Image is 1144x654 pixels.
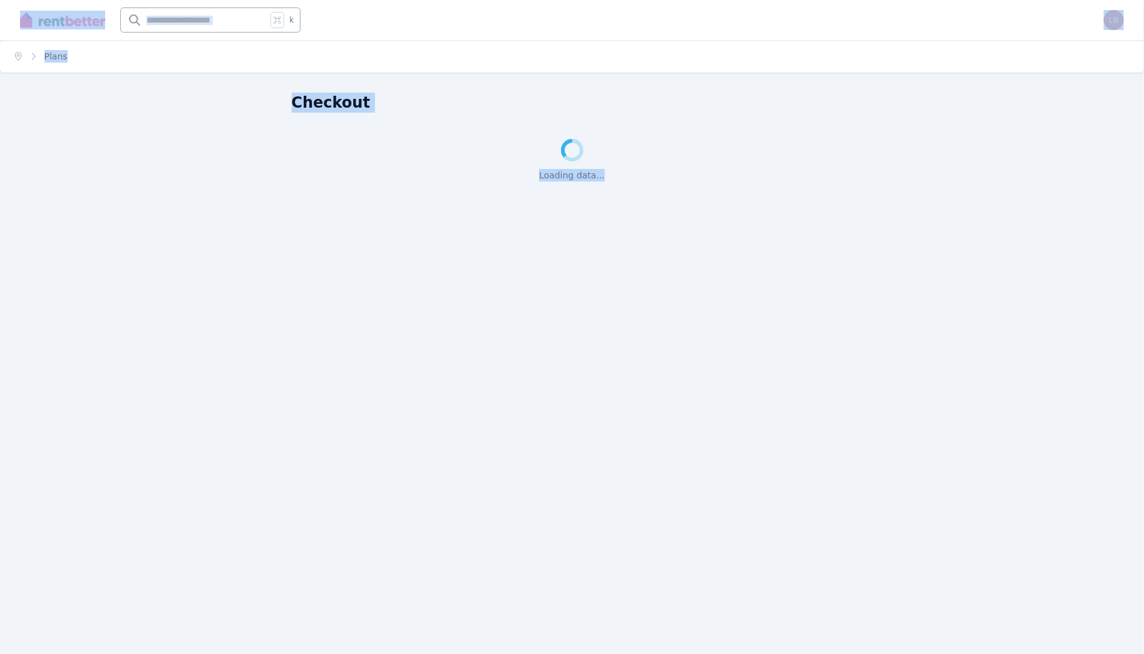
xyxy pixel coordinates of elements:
[20,11,105,29] img: RentBetter
[1104,10,1124,30] img: Leeann Boyan
[44,50,68,63] span: Plans
[539,169,605,181] span: Loading data...
[292,93,371,113] h1: Checkout
[289,15,294,25] span: k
